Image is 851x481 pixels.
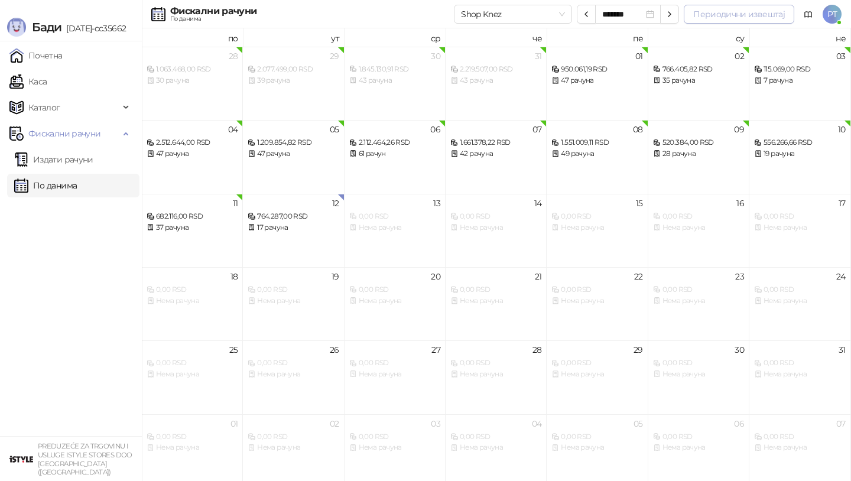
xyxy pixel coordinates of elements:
td: 2025-08-13 [345,194,446,267]
div: Нема рачуна [349,442,440,453]
div: 2.219.507,00 RSD [450,64,541,75]
div: Нема рачуна [349,222,440,233]
div: Нема рачуна [248,442,339,453]
div: 0,00 RSD [653,357,744,369]
div: 16 [736,199,744,207]
div: 28 рачуна [653,148,744,160]
div: 1.063.468,00 RSD [147,64,238,75]
div: 0,00 RSD [147,431,238,443]
td: 2025-07-29 [243,47,344,120]
div: 0,00 RSD [653,431,744,443]
div: 0,00 RSD [653,284,744,295]
div: 03 [431,420,440,428]
th: не [749,28,850,47]
div: 15 [636,199,643,207]
div: 12 [332,199,339,207]
td: 2025-08-12 [243,194,344,267]
img: 64x64-companyLogo-77b92cf4-9946-4f36-9751-bf7bb5fd2c7d.png [9,447,33,471]
div: Нема рачуна [147,369,238,380]
div: 520.384,00 RSD [653,137,744,148]
div: 49 рачуна [551,148,642,160]
div: 1.845.130,91 RSD [349,64,440,75]
div: 7 рачуна [754,75,845,86]
div: 04 [228,125,238,134]
td: 2025-08-05 [243,120,344,193]
div: 1.209.854,82 RSD [248,137,339,148]
div: 21 [535,272,542,281]
div: 115.069,00 RSD [754,64,845,75]
div: Нема рачуна [450,222,541,233]
span: Shop Knez [461,5,565,23]
div: 22 [634,272,643,281]
div: 27 [431,346,440,354]
div: 0,00 RSD [349,357,440,369]
td: 2025-08-21 [446,267,547,340]
div: 28 [532,346,542,354]
td: 2025-07-31 [446,47,547,120]
div: 07 [532,125,542,134]
div: 2.112.464,26 RSD [349,137,440,148]
td: 2025-08-01 [547,47,648,120]
div: Нема рачуна [248,295,339,307]
div: Нема рачуна [450,369,541,380]
td: 2025-08-20 [345,267,446,340]
div: 19 рачуна [754,148,845,160]
div: Нема рачуна [653,295,744,307]
div: 05 [634,420,643,428]
div: Нема рачуна [147,295,238,307]
img: Logo [7,18,26,37]
td: 2025-08-08 [547,120,648,193]
div: 0,00 RSD [754,357,845,369]
div: 1.551.009,11 RSD [551,137,642,148]
div: Нема рачуна [248,369,339,380]
div: Нема рачуна [349,295,440,307]
div: 43 рачуна [450,75,541,86]
div: Нема рачуна [349,369,440,380]
div: 31 [535,52,542,60]
td: 2025-08-19 [243,267,344,340]
div: 14 [534,199,542,207]
div: 2.512.644,00 RSD [147,137,238,148]
div: 0,00 RSD [450,211,541,222]
div: 0,00 RSD [349,284,440,295]
td: 2025-08-14 [446,194,547,267]
td: 2025-08-29 [547,340,648,414]
div: 25 [229,346,238,354]
span: [DATE]-cc35662 [61,23,126,34]
div: 39 рачуна [248,75,339,86]
div: 05 [330,125,339,134]
td: 2025-08-31 [749,340,850,414]
div: 1.661.378,22 RSD [450,137,541,148]
td: 2025-08-23 [648,267,749,340]
div: Нема рачуна [754,295,845,307]
td: 2025-08-22 [547,267,648,340]
td: 2025-08-02 [648,47,749,120]
div: Нема рачуна [551,222,642,233]
div: По данима [170,16,256,22]
div: 2.077.499,00 RSD [248,64,339,75]
td: 2025-08-11 [142,194,243,267]
span: Бади [32,20,61,34]
td: 2025-08-25 [142,340,243,414]
button: Периодични извештај [684,5,794,24]
div: 09 [734,125,744,134]
div: Нема рачуна [147,442,238,453]
div: 13 [433,199,440,207]
div: 30 [735,346,744,354]
th: ср [345,28,446,47]
th: ут [243,28,344,47]
span: Каталог [28,96,60,119]
div: 47 рачуна [551,75,642,86]
td: 2025-07-28 [142,47,243,120]
div: Фискални рачуни [170,6,256,16]
div: 0,00 RSD [551,431,642,443]
div: 0,00 RSD [551,357,642,369]
div: 19 [332,272,339,281]
div: 07 [836,420,846,428]
div: 06 [734,420,744,428]
div: 764.287,00 RSD [248,211,339,222]
a: Издати рачуни [14,148,93,171]
th: че [446,28,547,47]
div: 0,00 RSD [349,211,440,222]
div: 18 [230,272,238,281]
